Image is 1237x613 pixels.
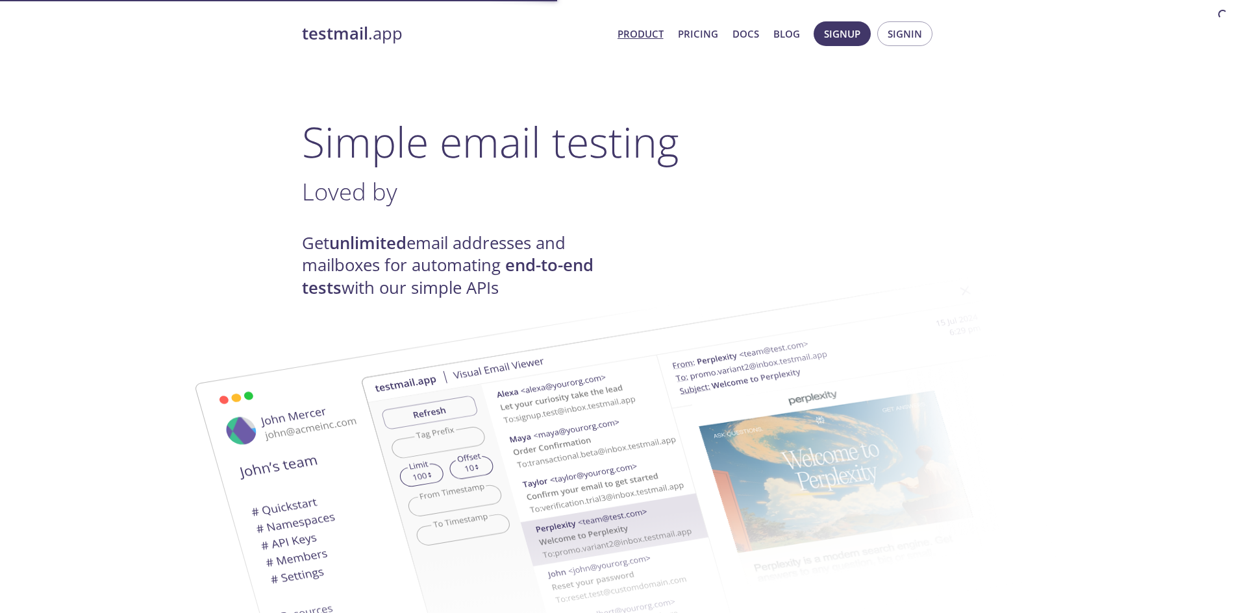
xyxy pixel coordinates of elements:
[732,25,759,42] a: Docs
[302,254,594,298] strong: end-to-end tests
[678,25,718,42] a: Pricing
[814,21,871,46] button: Signup
[302,117,936,167] h1: Simple email testing
[329,232,406,254] strong: unlimited
[618,25,664,42] a: Product
[302,232,619,299] h4: Get email addresses and mailboxes for automating with our simple APIs
[302,22,368,45] strong: testmail
[302,175,397,208] span: Loved by
[888,25,922,42] span: Signin
[302,23,607,45] a: testmail.app
[824,25,860,42] span: Signup
[877,21,932,46] button: Signin
[773,25,800,42] a: Blog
